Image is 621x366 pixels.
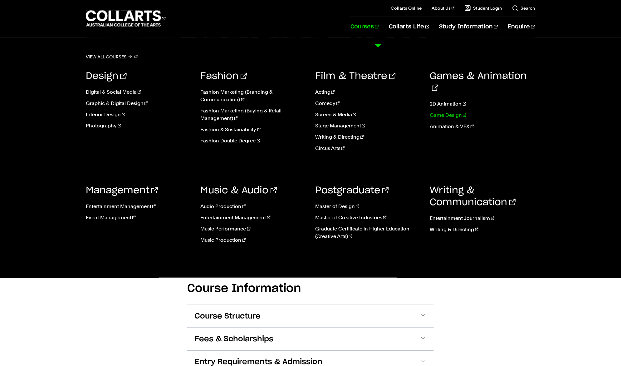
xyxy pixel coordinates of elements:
[86,122,191,130] a: Photography
[187,282,434,295] h2: Course Information
[201,214,306,222] a: Entertainment Management
[430,186,516,207] a: Writing & Communication
[201,89,306,104] a: Fashion Marketing (Branding & Communication)
[315,134,421,141] a: Writing & Directing
[201,72,247,81] a: Fashion
[350,17,379,37] a: Courses
[86,214,191,222] a: Event Management
[432,5,455,11] a: About Us
[315,100,421,107] a: Comedy
[201,237,306,244] a: Music Production
[389,17,429,37] a: Collarts Life
[430,226,535,234] a: Writing & Directing
[195,334,273,344] span: Fees & Scholarships
[391,5,422,11] a: Collarts Online
[201,137,306,145] a: Fashion Double Degree
[86,100,191,107] a: Graphic & Digital Design
[201,186,277,195] a: Music & Audio
[86,52,138,61] a: View all courses
[315,214,421,222] a: Master of Creative Industries
[201,126,306,134] a: Fashion & Sustainability
[508,17,535,37] a: Enquire
[86,72,127,81] a: Design
[430,101,535,108] a: 2D Animation
[315,72,396,81] a: Film & Theatre
[315,203,421,210] a: Master of Design
[430,112,535,119] a: Game Design
[86,111,191,119] a: Interior Design
[201,203,306,210] a: Audio Production
[315,111,421,119] a: Screen & Media
[315,122,421,130] a: Stage Management
[86,10,166,27] div: Go to homepage
[430,123,535,131] a: Animation & VFX
[187,305,434,328] button: Course Structure
[430,215,535,222] a: Entertainment Journalism
[195,311,261,321] span: Course Structure
[315,225,421,240] a: Graduate Certificate in Higher Education (Creative Arts)
[430,72,527,93] a: Games & Animation
[201,225,306,233] a: Music Performance
[512,5,535,11] a: Search
[201,107,306,122] a: Fashion Marketing (Buying & Retail Management)
[465,5,502,11] a: Student Login
[86,89,191,96] a: Digital & Social Media
[315,89,421,96] a: Acting
[439,17,498,37] a: Study Information
[86,203,191,210] a: Entertainment Management
[315,145,421,152] a: Circus Arts
[315,186,389,195] a: Postgraduate
[187,328,434,350] button: Fees & Scholarships
[86,186,158,195] a: Management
